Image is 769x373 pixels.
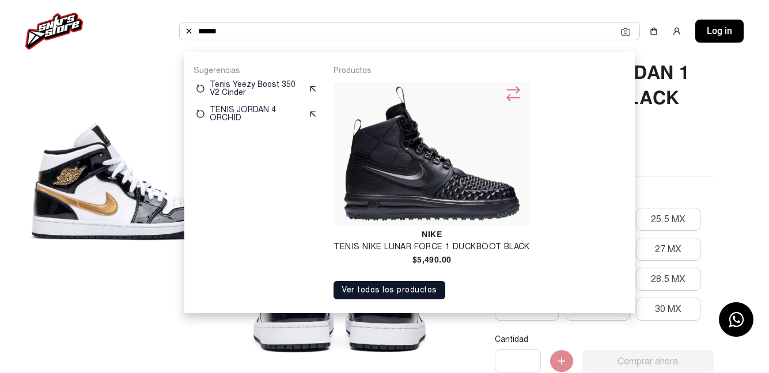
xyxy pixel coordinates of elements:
button: 27 MX [637,238,700,261]
img: user [672,26,681,36]
p: Cantidad [495,334,714,345]
img: logo [25,13,83,50]
button: Ver todos los productos [334,281,445,299]
img: shopping [649,26,658,36]
img: restart.svg [196,109,205,119]
p: Tenis Yeezy Boost 350 V2 Cinder [210,81,304,97]
span: Log in [707,24,732,38]
img: Cámara [621,27,630,36]
button: 25.5 MX [637,208,700,231]
img: suggest.svg [308,109,317,119]
p: Sugerencias [194,66,320,76]
img: suggest.svg [308,84,317,93]
h4: Nike [334,230,529,238]
img: restart.svg [196,84,205,93]
img: Agregar al carrito [550,350,573,373]
button: Comprar ahora [582,350,714,373]
img: Tenis Nike Lunar Force 1 Duckboot Black [338,86,525,221]
p: Productos [334,66,626,76]
h4: Tenis Nike Lunar Force 1 Duckboot Black [334,243,529,251]
img: Buscar [184,26,194,36]
button: 28.5 MX [637,268,700,291]
h4: $5,490.00 [334,256,529,264]
button: 30 MX [637,298,700,321]
p: TENIS JORDAN 4 ORCHID [210,106,304,122]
